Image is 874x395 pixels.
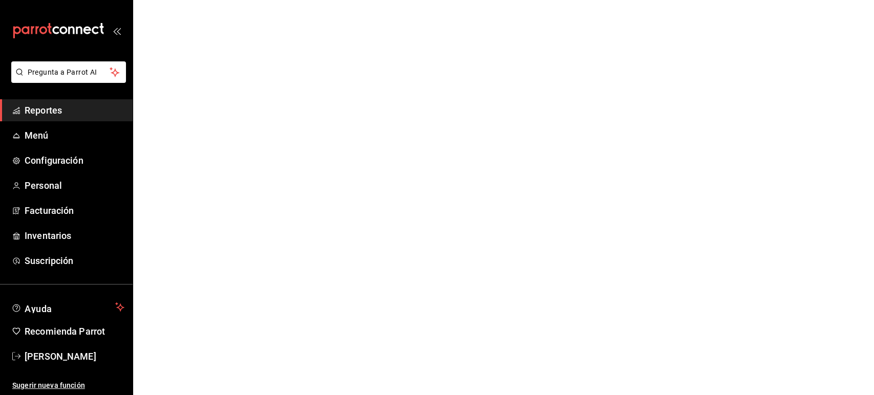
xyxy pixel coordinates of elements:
span: Configuración [25,153,124,167]
span: Reportes [25,103,124,117]
span: Ayuda [25,301,111,313]
a: Pregunta a Parrot AI [7,74,126,85]
button: open_drawer_menu [113,27,121,35]
span: [PERSON_NAME] [25,349,124,363]
span: Suscripción [25,254,124,268]
button: Pregunta a Parrot AI [11,61,126,83]
span: Pregunta a Parrot AI [28,67,110,78]
span: Sugerir nueva función [12,380,124,391]
span: Personal [25,179,124,192]
span: Facturación [25,204,124,217]
span: Menú [25,128,124,142]
span: Inventarios [25,229,124,243]
span: Recomienda Parrot [25,324,124,338]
